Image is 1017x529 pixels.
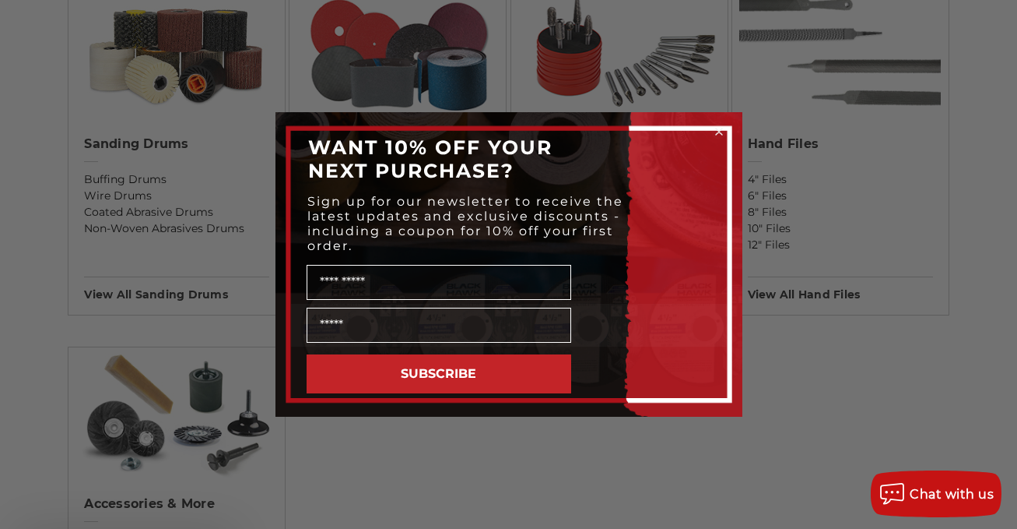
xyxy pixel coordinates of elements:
[307,308,571,343] input: Email
[308,136,552,182] span: WANT 10% OFF YOUR NEXT PURCHASE?
[711,124,727,139] button: Close dialog
[871,471,1001,517] button: Chat with us
[307,354,571,393] button: SUBSCRIBE
[910,487,994,502] span: Chat with us
[307,194,623,253] span: Sign up for our newsletter to receive the latest updates and exclusive discounts - including a co...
